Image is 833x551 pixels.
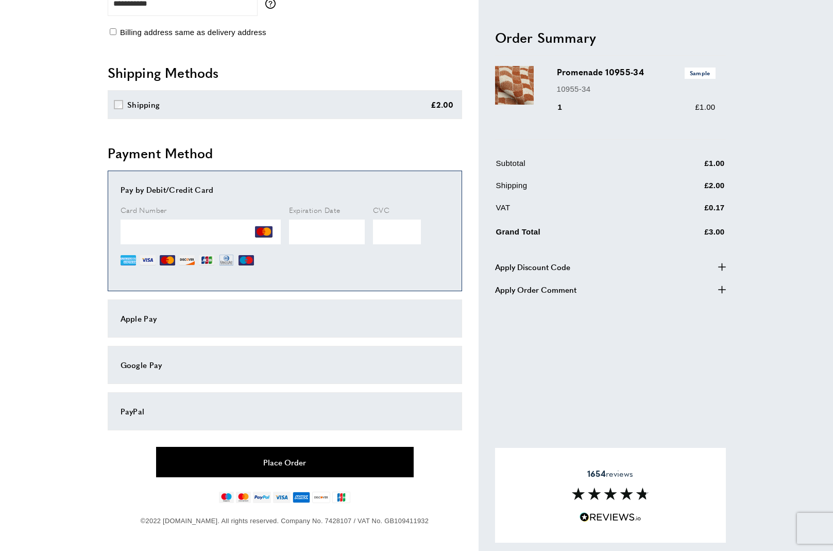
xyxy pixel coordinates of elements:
img: JCB.png [199,253,214,268]
td: VAT [496,202,653,222]
img: Promenade 10955-34 [495,66,534,105]
span: ©2022 [DOMAIN_NAME]. All rights reserved. Company No. 7428107 / VAT No. GB109411932 [141,517,429,525]
td: Shipping [496,179,653,199]
span: Sample [685,68,716,78]
img: visa [273,492,290,503]
span: Expiration Date [289,205,341,215]
img: jcb [332,492,350,503]
button: Place Order [156,447,414,477]
iframe: Secure Credit Card Frame - Expiration Date [289,220,365,244]
h2: Order Summary [495,28,726,46]
div: 1 [557,101,577,113]
img: american-express [293,492,311,503]
td: £1.00 [654,157,725,177]
img: DI.png [179,253,195,268]
td: Subtotal [496,157,653,177]
img: MC.png [160,253,175,268]
img: MC.png [255,223,273,241]
td: £3.00 [654,224,725,246]
p: 10955-34 [557,82,716,95]
img: DN.png [218,253,235,268]
h2: Shipping Methods [108,63,462,82]
strong: 1654 [587,467,606,479]
span: Apply Order Comment [495,283,576,295]
h3: Promenade 10955-34 [557,66,716,78]
div: PayPal [121,405,449,418]
div: Apple Pay [121,312,449,325]
td: £2.00 [654,179,725,199]
img: Reviews section [572,488,649,500]
img: maestro [219,492,234,503]
div: Pay by Debit/Credit Card [121,183,449,196]
td: Grand Total [496,224,653,246]
img: mastercard [236,492,251,503]
input: Billing address same as delivery address [110,28,116,35]
iframe: Secure Credit Card Frame - Credit Card Number [121,220,281,244]
span: CVC [373,205,389,215]
span: Apply Discount Code [495,260,570,273]
img: AE.png [121,253,136,268]
img: discover [312,492,330,503]
span: £1.00 [695,103,715,111]
iframe: Secure Credit Card Frame - CVV [373,220,421,244]
td: £0.17 [654,202,725,222]
span: Card Number [121,205,167,215]
img: paypal [253,492,271,503]
div: £2.00 [431,98,454,111]
img: VI.png [140,253,156,268]
img: Reviews.io 5 stars [580,512,641,522]
div: Google Pay [121,359,449,371]
span: Billing address same as delivery address [120,28,266,37]
div: Shipping [127,98,160,111]
h2: Payment Method [108,144,462,162]
img: MI.png [239,253,254,268]
span: reviews [587,469,633,479]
